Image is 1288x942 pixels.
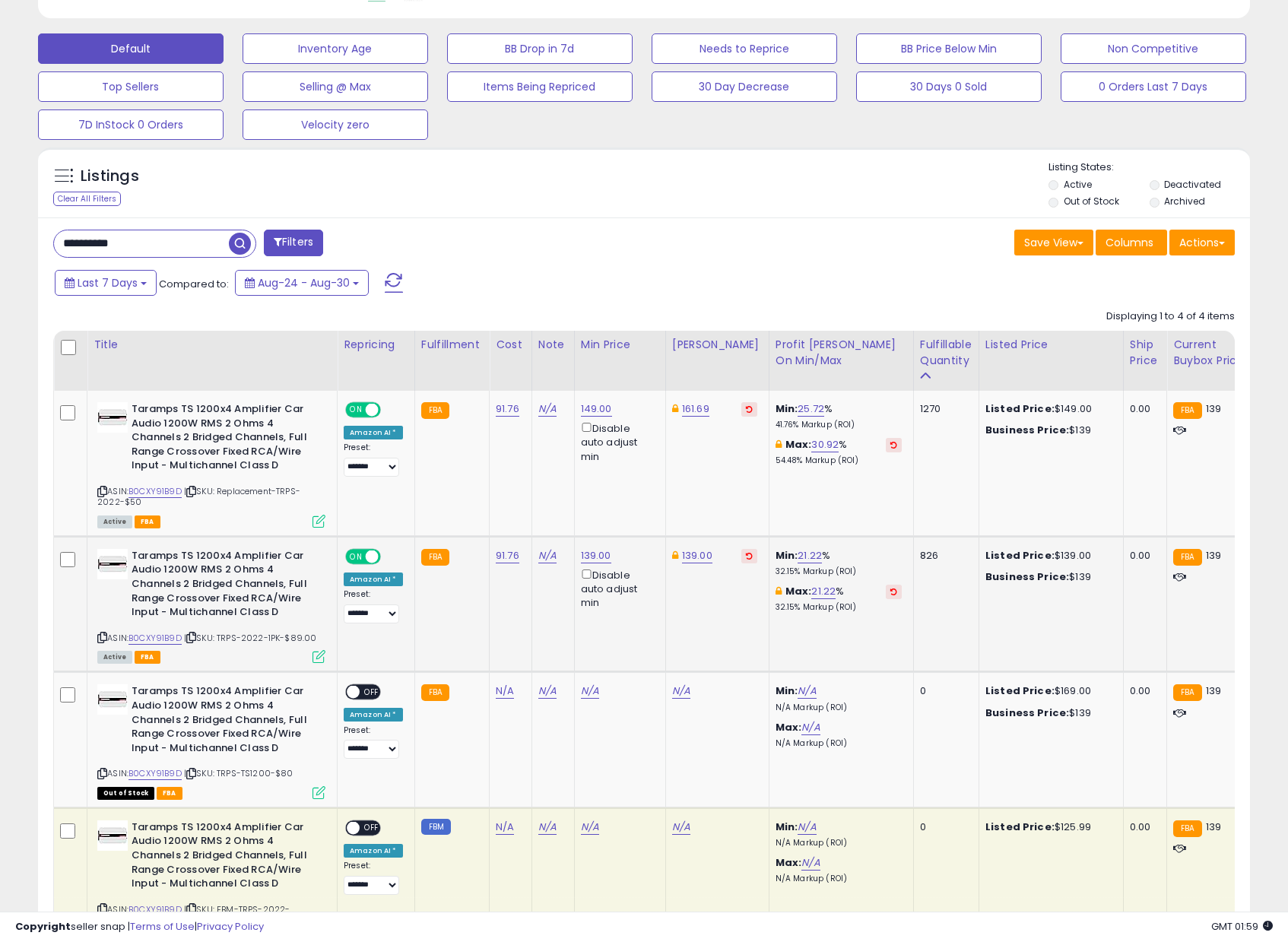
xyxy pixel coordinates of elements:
[985,570,1112,584] div: $139
[581,548,611,563] a: 139.00
[1164,178,1221,191] label: Deactivated
[243,109,428,140] button: Velocity zero
[447,33,633,64] button: BB Drop in 7d
[1096,230,1167,255] button: Columns
[97,651,132,664] span: All listings currently available for purchase on Amazon
[94,337,331,353] div: Title
[538,684,557,699] a: N/A
[985,569,1069,584] b: Business Price:
[344,589,403,623] div: Preset:
[1169,230,1235,255] button: Actions
[1173,549,1201,566] small: FBA
[811,584,836,599] a: 21.22
[184,632,317,644] span: | SKU: TRPS-2022-1PK-$89.00
[128,485,182,498] a: B0CXY91B9D
[243,71,428,102] button: Selling @ Max
[985,706,1069,720] b: Business Price:
[682,401,709,417] a: 161.69
[985,337,1117,353] div: Listed Price
[920,820,967,834] div: 0
[776,820,798,834] b: Min:
[496,401,519,417] a: 91.76
[197,919,264,934] a: Privacy Policy
[132,549,316,623] b: Taramps TS 1200x4 Amplifier Car Audio 1200W RMS 2 Ohms 4 Channels 2 Bridged Channels, Full Range ...
[985,423,1069,437] b: Business Price:
[1061,33,1246,64] button: Non Competitive
[776,838,902,848] p: N/A Markup (ROI)
[920,549,967,563] div: 826
[776,337,907,369] div: Profit [PERSON_NAME] on Min/Max
[776,684,798,698] b: Min:
[1130,402,1155,416] div: 0.00
[55,270,157,296] button: Last 7 Days
[421,684,449,701] small: FBA
[97,684,325,797] div: ASIN:
[496,548,519,563] a: 91.76
[135,651,160,664] span: FBA
[798,684,816,699] a: N/A
[1064,195,1119,208] label: Out of Stock
[798,548,822,563] a: 21.22
[132,684,316,759] b: Taramps TS 1200x4 Amplifier Car Audio 1200W RMS 2 Ohms 4 Channels 2 Bridged Channels, Full Range ...
[652,71,837,102] button: 30 Day Decrease
[53,192,121,206] div: Clear All Filters
[1061,71,1246,102] button: 0 Orders Last 7 Days
[159,277,229,291] span: Compared to:
[1206,684,1221,698] span: 139
[78,275,138,290] span: Last 7 Days
[1164,195,1205,208] label: Archived
[776,455,902,466] p: 54.48% Markup (ROI)
[496,820,514,835] a: N/A
[132,402,316,477] b: Taramps TS 1200x4 Amplifier Car Audio 1200W RMS 2 Ohms 4 Channels 2 Bridged Channels, Full Range ...
[985,684,1055,698] b: Listed Price:
[15,920,264,934] div: seller snap | |
[538,548,557,563] a: N/A
[538,401,557,417] a: N/A
[1106,309,1235,324] div: Displaying 1 to 4 of 4 items
[856,71,1042,102] button: 30 Days 0 Sold
[985,706,1112,720] div: $139
[344,572,403,586] div: Amazon AI *
[128,767,182,780] a: B0CXY91B9D
[776,548,798,563] b: Min:
[264,230,323,256] button: Filters
[132,820,316,895] b: Taramps TS 1200x4 Amplifier Car Audio 1200W RMS 2 Ohms 4 Channels 2 Bridged Channels, Full Range ...
[97,820,128,851] img: 31XIlvyvt-L._SL40_.jpg
[985,820,1112,834] div: $125.99
[496,684,514,699] a: N/A
[421,337,483,353] div: Fulfillment
[184,767,293,779] span: | SKU: TRPS-TS1200-$80
[1106,235,1153,250] span: Columns
[38,33,224,64] button: Default
[801,855,820,871] a: N/A
[379,404,403,417] span: OFF
[581,401,612,417] a: 149.00
[776,401,798,416] b: Min:
[344,844,403,858] div: Amazon AI *
[421,402,449,419] small: FBA
[421,819,451,835] small: FBM
[1173,337,1252,369] div: Current Buybox Price
[776,420,902,430] p: 41.76% Markup (ROI)
[1173,684,1201,701] small: FBA
[801,720,820,735] a: N/A
[235,270,369,296] button: Aug-24 - Aug-30
[1014,230,1093,255] button: Save View
[243,33,428,64] button: Inventory Age
[1206,401,1221,416] span: 139
[581,337,659,353] div: Min Price
[1130,684,1155,698] div: 0.00
[581,420,654,464] div: Disable auto adjust min
[1048,160,1250,175] p: Listing States:
[1173,820,1201,837] small: FBA
[672,337,763,353] div: [PERSON_NAME]
[776,602,902,613] p: 32.15% Markup (ROI)
[985,402,1112,416] div: $149.00
[38,109,224,140] button: 7D InStock 0 Orders
[157,787,182,800] span: FBA
[776,855,802,870] b: Max:
[985,820,1055,834] b: Listed Price:
[538,820,557,835] a: N/A
[360,686,384,699] span: OFF
[1130,337,1160,369] div: Ship Price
